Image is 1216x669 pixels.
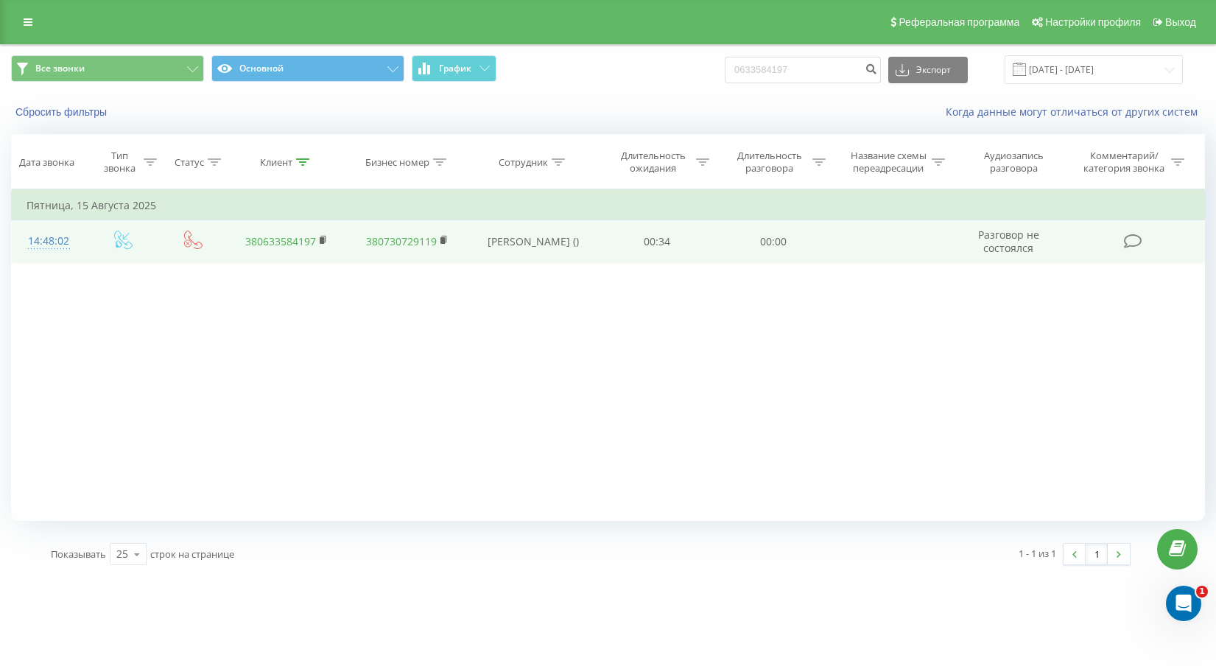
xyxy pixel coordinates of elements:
[51,547,106,561] span: Показывать
[27,227,71,256] div: 14:48:02
[1081,150,1167,175] div: Комментарий/категория звонка
[150,547,234,561] span: строк на странице
[1086,544,1108,564] a: 1
[11,105,114,119] button: Сбросить фильтры
[614,150,692,175] div: Длительность ожидания
[599,220,715,263] td: 00:34
[245,234,316,248] a: 380633584197
[946,105,1205,119] a: Когда данные могут отличаться от других систем
[1196,586,1208,598] span: 1
[11,55,204,82] button: Все звонки
[725,57,881,83] input: Поиск по номеру
[888,57,968,83] button: Экспорт
[468,220,598,263] td: [PERSON_NAME] ()
[260,156,292,169] div: Клиент
[12,191,1205,220] td: Пятница, 15 Августа 2025
[1165,16,1196,28] span: Выход
[1166,586,1201,621] iframe: Intercom live chat
[175,156,204,169] div: Статус
[499,156,548,169] div: Сотрудник
[849,150,928,175] div: Название схемы переадресации
[966,150,1061,175] div: Аудиозапись разговора
[365,156,429,169] div: Бизнес номер
[1045,16,1141,28] span: Настройки профиля
[978,228,1039,255] span: Разговор не состоялся
[412,55,496,82] button: График
[715,220,832,263] td: 00:00
[19,156,74,169] div: Дата звонка
[1019,546,1056,561] div: 1 - 1 из 1
[366,234,437,248] a: 380730729119
[439,63,471,74] span: График
[35,63,85,74] span: Все звонки
[211,55,404,82] button: Основной
[99,150,140,175] div: Тип звонка
[116,547,128,561] div: 25
[899,16,1019,28] span: Реферальная программа
[730,150,809,175] div: Длительность разговора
